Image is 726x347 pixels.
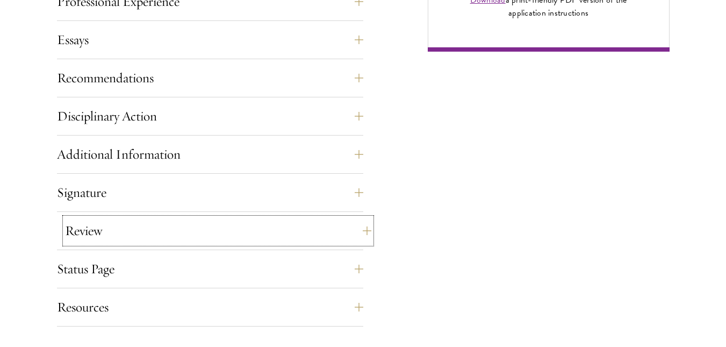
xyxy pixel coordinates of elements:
button: Review [65,218,371,244]
button: Resources [57,294,363,320]
button: Recommendations [57,65,363,91]
button: Additional Information [57,141,363,167]
button: Disciplinary Action [57,103,363,129]
button: Essays [57,27,363,53]
button: Signature [57,180,363,206]
button: Status Page [57,256,363,282]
